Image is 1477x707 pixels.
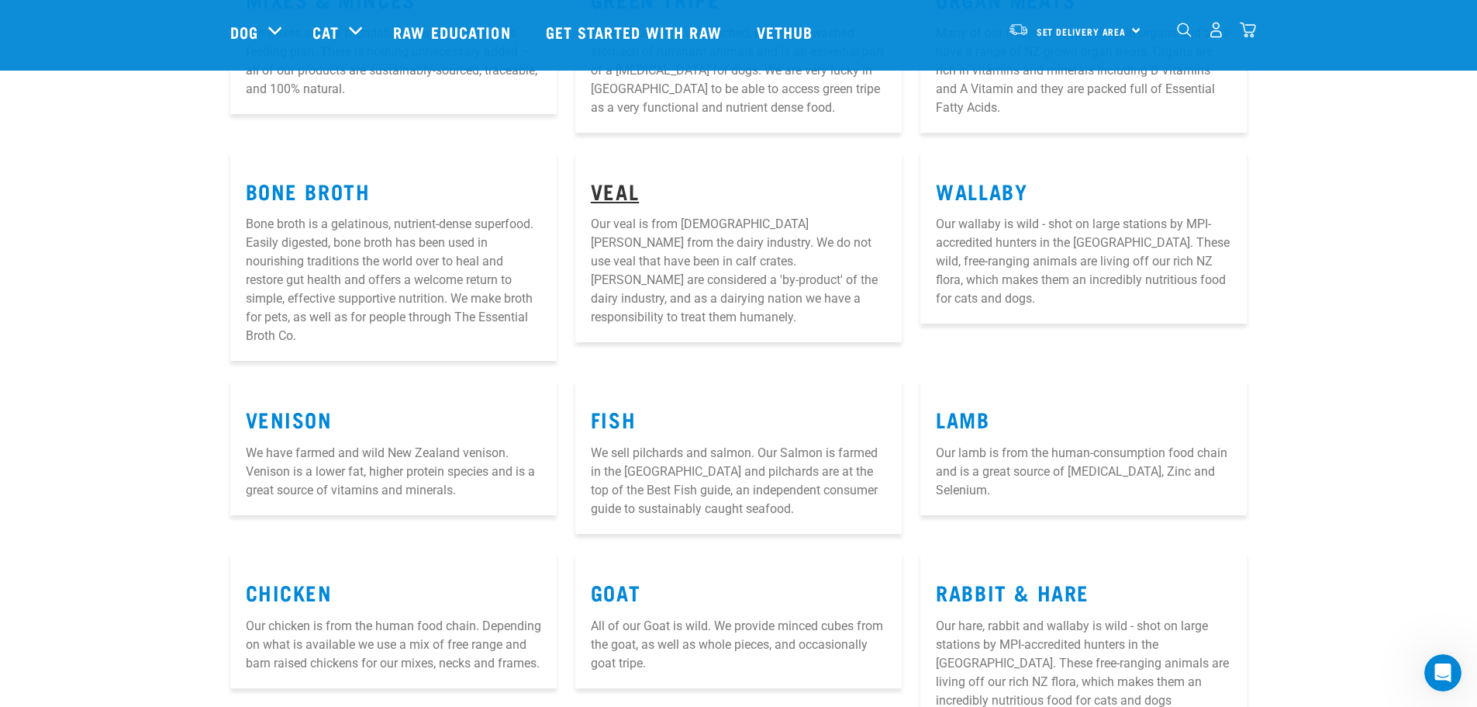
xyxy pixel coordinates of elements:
[936,444,1231,500] p: Our lamb is from the human-consumption food chain and is a great source of [MEDICAL_DATA], Zinc a...
[936,185,1027,196] a: Wallaby
[936,215,1231,308] p: Our wallaby is wild - shot on large stations by MPI-accredited hunters in the [GEOGRAPHIC_DATA]. ...
[246,617,541,673] p: Our chicken is from the human food chain. Depending on what is available we use a mix of free ran...
[230,20,258,43] a: Dog
[591,586,640,598] a: Goat
[1008,23,1029,36] img: van-moving.png
[591,185,639,196] a: Veal
[591,444,886,518] p: We sell pilchards and salmon. Our Salmon is farmed in the [GEOGRAPHIC_DATA] and pilchards are at ...
[246,413,333,425] a: Venison
[246,185,371,196] a: Bone Broth
[246,215,541,345] p: Bone broth is a gelatinous, nutrient-dense superfood. Easily digested, bone broth has been used i...
[936,586,1089,598] a: Rabbit & Hare
[246,444,541,500] p: We have farmed and wild New Zealand venison. Venison is a lower fat, higher protein species and i...
[1037,29,1127,34] span: Set Delivery Area
[530,1,741,63] a: Get started with Raw
[1208,22,1224,38] img: user.png
[1177,23,1192,37] img: home-icon-1@2x.png
[591,413,636,425] a: Fish
[591,215,886,327] p: Our veal is from [DEMOGRAPHIC_DATA] [PERSON_NAME] from the dairy industry. We do not use veal tha...
[312,20,339,43] a: Cat
[378,1,530,63] a: Raw Education
[591,617,886,673] p: All of our Goat is wild. We provide minced cubes from the goat, as well as whole pieces, and occa...
[1424,654,1461,691] iframe: Intercom live chat
[246,586,333,598] a: Chicken
[741,1,833,63] a: Vethub
[1240,22,1256,38] img: home-icon@2x.png
[936,413,989,425] a: Lamb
